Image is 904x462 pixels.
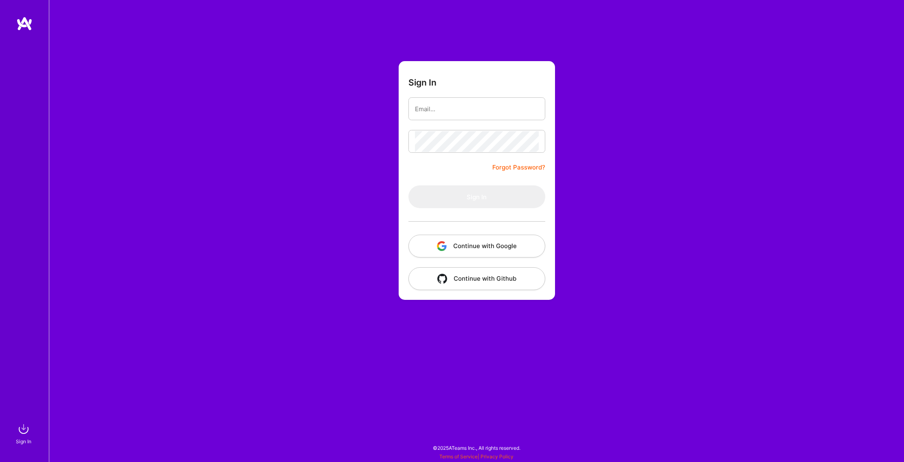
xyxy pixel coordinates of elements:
img: logo [16,16,33,31]
button: Continue with Github [408,267,545,290]
img: sign in [15,421,32,437]
img: icon [437,241,447,251]
a: Terms of Service [439,453,478,460]
div: Sign In [16,437,31,446]
a: Forgot Password? [492,163,545,172]
h3: Sign In [408,77,437,88]
button: Continue with Google [408,235,545,257]
a: sign inSign In [17,421,32,446]
button: Sign In [408,185,545,208]
div: © 2025 ATeams Inc., All rights reserved. [49,438,904,458]
img: icon [437,274,447,284]
a: Privacy Policy [481,453,513,460]
span: | [439,453,513,460]
input: Email... [415,99,539,119]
